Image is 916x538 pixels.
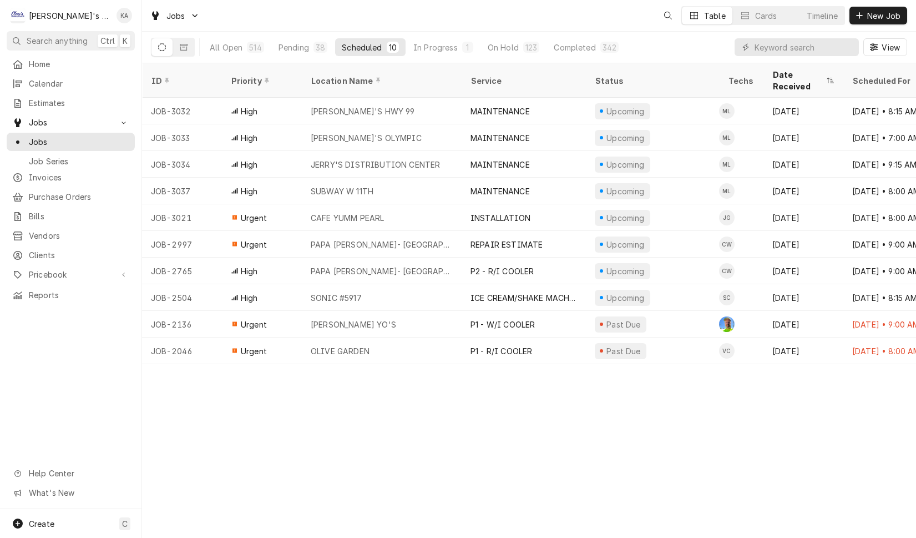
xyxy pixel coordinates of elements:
span: Create [29,519,54,529]
div: SC [719,290,735,305]
div: Table [704,10,726,22]
div: P1 - W/I COOLER [470,319,535,330]
div: Scheduled [342,42,382,53]
div: Mikah Levitt-Freimuth's Avatar [719,103,735,119]
div: Cameron Ward's Avatar [719,263,735,279]
div: SUBWAY W 11TH [311,185,373,197]
span: New Job [865,10,903,22]
a: Go to Pricebook [7,265,135,284]
div: [DATE] [763,151,843,178]
div: [DATE] [763,204,843,231]
div: JOB-3037 [142,178,222,204]
span: Jobs [29,136,129,148]
div: Mikah Levitt-Freimuth's Avatar [719,130,735,145]
span: High [241,105,258,117]
div: 514 [249,42,261,53]
div: MAINTENANCE [470,132,530,144]
span: Purchase Orders [29,191,129,203]
span: Job Series [29,155,129,167]
a: Purchase Orders [7,188,135,206]
button: New Job [849,7,907,24]
a: Home [7,55,135,73]
div: JOB-2046 [142,338,222,364]
div: [PERSON_NAME] YO'S [311,319,396,330]
span: C [122,518,128,530]
div: GA [719,316,735,332]
button: View [863,38,907,56]
div: ML [719,130,735,145]
div: Past Due [605,319,642,330]
a: Clients [7,246,135,264]
span: Clients [29,249,129,261]
button: Open search [659,7,677,24]
div: CW [719,237,735,252]
span: K [123,35,128,47]
div: JOB-2504 [142,284,222,311]
a: Vendors [7,227,135,245]
div: Upcoming [605,212,646,224]
span: Urgent [241,212,267,224]
div: JOB-2136 [142,311,222,338]
div: MAINTENANCE [470,159,530,170]
button: Search anythingCtrlK [7,31,135,51]
div: 10 [389,42,397,53]
a: Calendar [7,74,135,93]
div: Mikah Levitt-Freimuth's Avatar [719,157,735,172]
a: Bills [7,207,135,225]
div: [DATE] [763,98,843,124]
div: [PERSON_NAME]'S HWY 99 [311,105,415,117]
span: Search anything [27,35,88,47]
div: REPAIR ESTIMATE [470,239,543,250]
div: P2 - R/I COOLER [470,265,534,277]
div: Greg Austin's Avatar [719,316,735,332]
span: Calendar [29,78,129,89]
div: All Open [210,42,242,53]
span: Urgent [241,239,267,250]
div: Clay's Refrigeration's Avatar [10,8,26,23]
span: High [241,292,258,304]
span: High [241,132,258,144]
div: 38 [316,42,325,53]
input: Keyword search [755,38,853,56]
div: JOB-2765 [142,258,222,284]
div: 342 [603,42,616,53]
div: OLIVE GARDEN [311,345,370,357]
div: Johnny Guerra's Avatar [719,210,735,225]
a: Reports [7,286,135,304]
div: Priority [231,75,291,87]
div: JOB-3034 [142,151,222,178]
div: ICE CREAM/SHAKE MACHINE REPAIR [470,292,577,304]
span: Estimates [29,97,129,109]
div: Mikah Levitt-Freimuth's Avatar [719,183,735,199]
span: High [241,265,258,277]
span: Jobs [29,117,113,128]
a: Jobs [7,133,135,151]
div: JOB-2997 [142,231,222,258]
div: ML [719,157,735,172]
div: KA [117,8,132,23]
div: Upcoming [605,105,646,117]
a: Go to What's New [7,484,135,502]
div: Location Name [311,75,451,87]
div: [DATE] [763,284,843,311]
div: ID [151,75,211,87]
div: Completed [554,42,595,53]
div: [DATE] [763,311,843,338]
div: [DATE] [763,258,843,284]
div: JERRY'S DISTRIBUTION CENTER [311,159,440,170]
a: Go to Jobs [145,7,204,25]
div: ML [719,183,735,199]
div: SONIC #5917 [311,292,362,304]
div: CAFE YUMM PEARL [311,212,384,224]
div: JG [719,210,735,225]
div: Korey Austin's Avatar [117,8,132,23]
span: Urgent [241,345,267,357]
div: On Hold [488,42,519,53]
div: CW [719,263,735,279]
span: Pricebook [29,269,113,280]
div: Upcoming [605,292,646,304]
span: Home [29,58,129,70]
span: Help Center [29,467,128,479]
div: MAINTENANCE [470,105,530,117]
div: Upcoming [605,132,646,144]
